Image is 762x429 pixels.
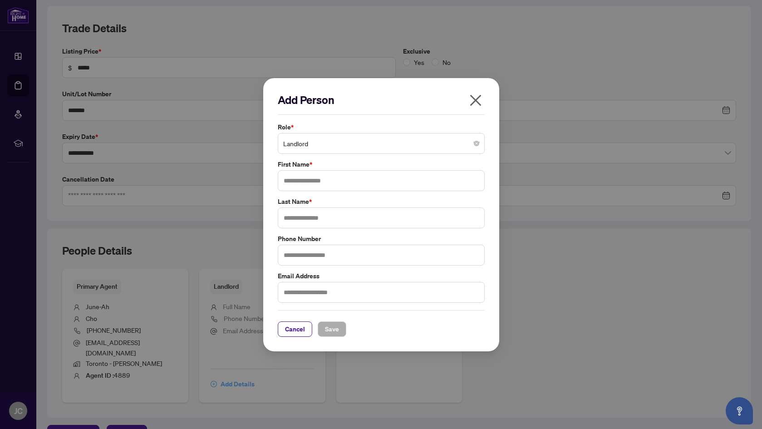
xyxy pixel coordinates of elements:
[278,233,485,243] label: Phone Number
[278,271,485,281] label: Email Address
[278,321,312,336] button: Cancel
[278,122,485,132] label: Role
[278,93,485,107] h2: Add Person
[283,135,479,152] span: Landlord
[474,141,479,146] span: close-circle
[278,197,485,207] label: Last Name
[726,397,753,424] button: Open asap
[468,93,483,108] span: close
[285,321,305,336] span: Cancel
[318,321,346,336] button: Save
[278,159,485,169] label: First Name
